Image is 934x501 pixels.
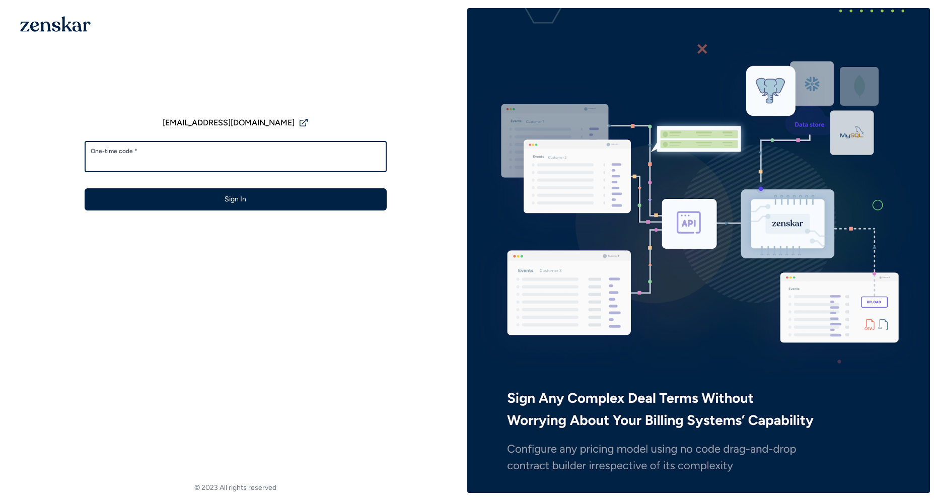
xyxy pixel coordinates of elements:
button: Sign In [85,188,387,210]
label: One-time code * [91,147,381,155]
footer: © 2023 All rights reserved [4,483,467,493]
img: 1OGAJ2xQqyY4LXKgY66KYq0eOWRCkrZdAb3gUhuVAqdWPZE9SRJmCz+oDMSn4zDLXe31Ii730ItAGKgCKgCCgCikA4Av8PJUP... [20,16,91,32]
span: [EMAIL_ADDRESS][DOMAIN_NAME] [163,117,295,129]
